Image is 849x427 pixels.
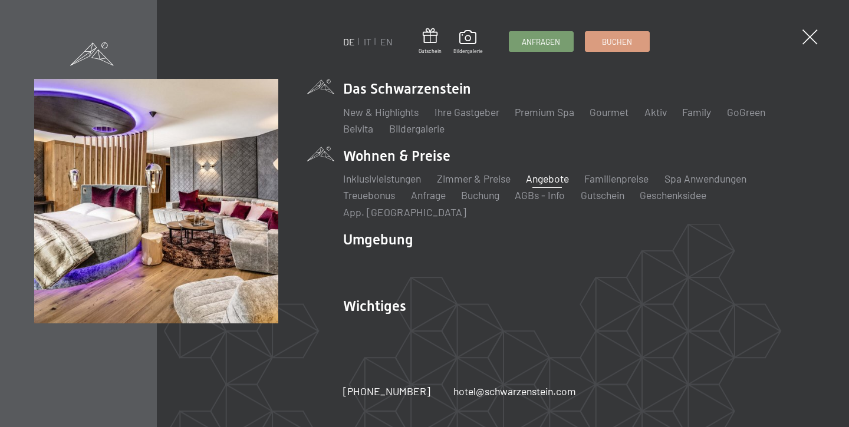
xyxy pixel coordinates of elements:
a: Bildergalerie [389,122,445,135]
a: Buchung [461,188,499,201]
a: Gutschein [581,188,624,201]
a: Geschenksidee [640,188,706,201]
a: Premium Spa [515,105,574,118]
a: Family [682,105,711,118]
a: GoGreen [727,105,765,118]
a: DE [343,36,355,47]
a: hotel@schwarzenstein.com [453,384,576,399]
a: Treuebonus [343,188,395,201]
a: Gutschein [419,28,442,55]
span: [PHONE_NUMBER] [343,385,430,398]
a: Inklusivleistungen [343,172,421,185]
a: [PHONE_NUMBER] [343,384,430,399]
a: Belvita [343,122,373,135]
a: New & Highlights [343,105,419,118]
a: Zimmer & Preise [437,172,511,185]
a: EN [380,36,393,47]
a: IT [364,36,371,47]
a: App. [GEOGRAPHIC_DATA] [343,206,466,219]
a: Bildergalerie [453,30,483,55]
a: Ihre Gastgeber [435,105,499,118]
a: Gourmet [590,105,628,118]
a: Anfrage [411,188,446,201]
a: AGBs - Info [515,188,565,201]
a: Buchen [585,32,649,51]
a: Anfragen [509,32,573,51]
span: Anfragen [522,37,560,47]
a: Spa Anwendungen [664,172,746,185]
a: Angebote [526,172,569,185]
span: Bildergalerie [453,48,483,55]
a: Aktiv [644,105,667,118]
span: Gutschein [419,48,442,55]
span: Buchen [602,37,632,47]
a: Familienpreise [584,172,649,185]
